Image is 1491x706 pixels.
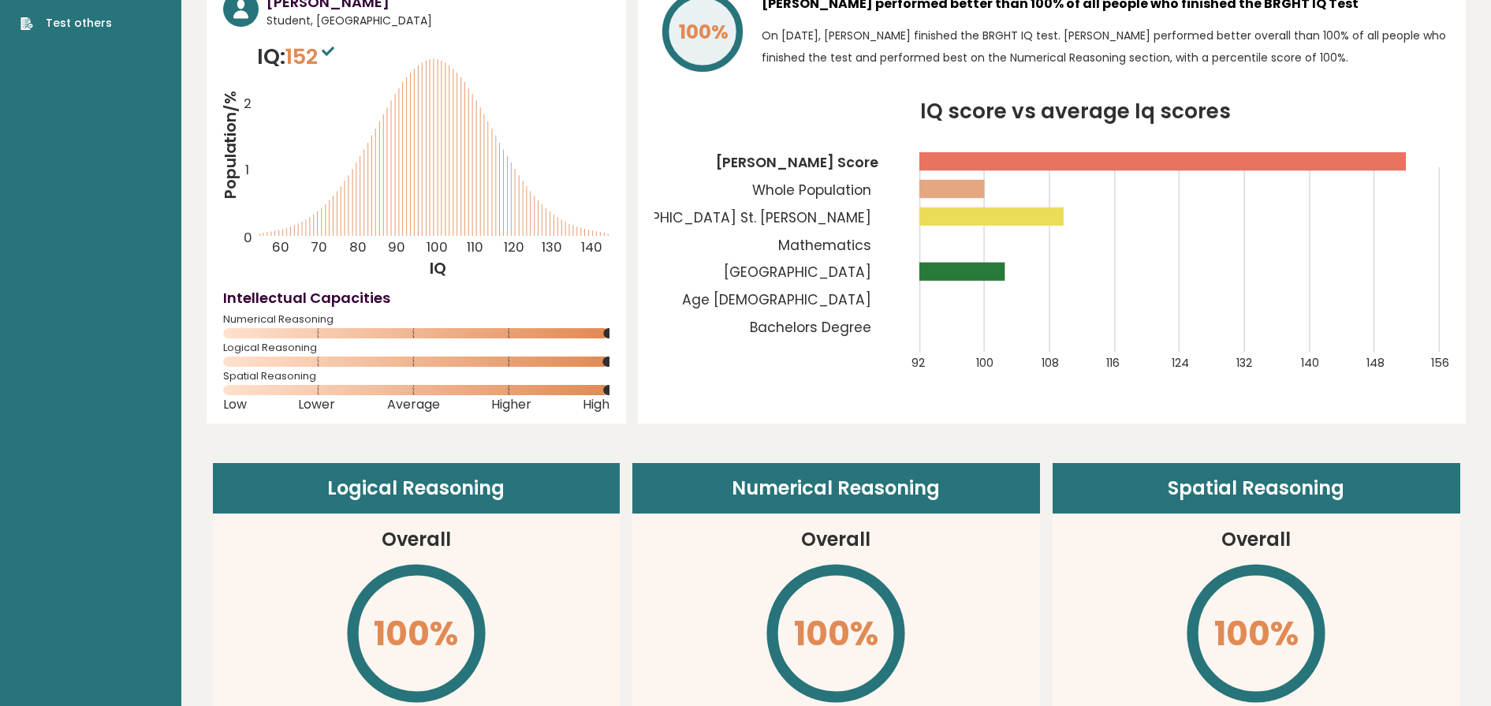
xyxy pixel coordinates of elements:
[345,562,488,705] svg: \
[778,236,871,255] tspan: Mathematics
[387,402,440,408] span: Average
[1106,355,1120,371] tspan: 116
[244,94,252,113] tspan: 2
[427,238,448,257] tspan: 100
[762,24,1449,69] p: On [DATE], [PERSON_NAME] finished the BRGHT IQ test. [PERSON_NAME] performed better overall than ...
[388,238,405,257] tspan: 90
[382,525,451,554] h3: Overall
[272,238,289,257] tspan: 60
[582,238,603,257] tspan: 140
[430,258,446,280] tspan: IQ
[223,402,247,408] span: Low
[223,316,609,323] span: Numerical Reasoning
[752,181,871,200] tspan: Whole Population
[1042,355,1059,371] tspan: 108
[750,318,871,337] tspan: Bachelors Degree
[505,238,525,257] tspan: 120
[223,345,609,351] span: Logical Reasoning
[632,463,1040,514] header: Numerical Reasoning
[1366,355,1385,371] tspan: 148
[764,562,908,705] svg: \
[679,18,729,46] tspan: 100%
[583,402,609,408] span: High
[21,15,122,32] a: Test others
[298,402,335,408] span: Lower
[1302,355,1320,371] tspan: 140
[1184,562,1328,705] svg: \
[285,42,338,71] span: 152
[467,238,483,257] tspan: 110
[724,263,871,282] tspan: [GEOGRAPHIC_DATA]
[1236,355,1252,371] tspan: 132
[921,97,1232,125] tspan: IQ score vs average Iq scores
[1172,355,1189,371] tspan: 124
[1053,463,1460,514] header: Spatial Reasoning
[542,238,563,257] tspan: 130
[257,41,338,73] p: IQ:
[1221,525,1291,554] h3: Overall
[977,355,994,371] tspan: 100
[1431,355,1449,371] tspan: 156
[682,290,871,309] tspan: Age [DEMOGRAPHIC_DATA]
[311,238,327,257] tspan: 70
[223,373,609,379] span: Spatial Reasoning
[801,525,870,554] h3: Overall
[491,402,531,408] span: Higher
[589,208,871,227] tspan: [GEOGRAPHIC_DATA] St. [PERSON_NAME]
[267,13,609,29] span: Student, [GEOGRAPHIC_DATA]
[223,287,609,308] h4: Intellectual Capacities
[911,355,925,371] tspan: 92
[213,463,621,514] header: Logical Reasoning
[219,91,241,200] tspan: Population/%
[244,229,252,248] tspan: 0
[245,160,249,179] tspan: 1
[350,238,367,257] tspan: 80
[716,153,878,172] tspan: [PERSON_NAME] Score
